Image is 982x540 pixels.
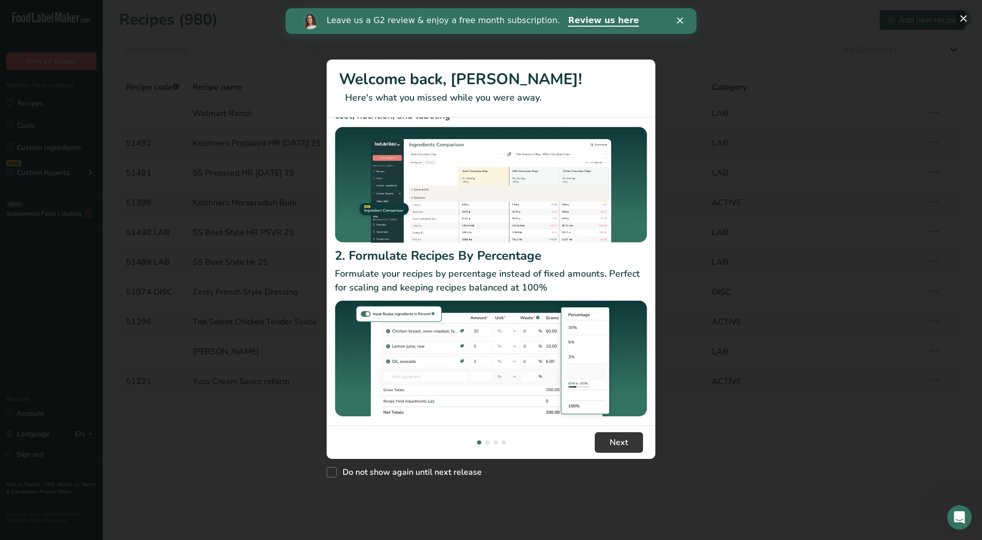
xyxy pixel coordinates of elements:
[335,267,647,295] p: Formulate your recipes by percentage instead of fixed amounts. Perfect for scaling and keeping re...
[335,299,647,422] img: Formulate Recipes By Percentage
[947,505,972,530] iframe: Intercom live chat
[286,8,696,34] iframe: Intercom live chat banner
[335,246,647,265] h2: 2. Formulate Recipes By Percentage
[391,9,402,15] div: Close
[339,68,643,91] h1: Welcome back, [PERSON_NAME]!
[337,467,482,477] span: Do not show again until next release
[595,432,643,453] button: Next
[335,127,647,243] img: Ingredient Comparison Report
[339,91,643,105] p: Here's what you missed while you were away.
[610,436,628,449] span: Next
